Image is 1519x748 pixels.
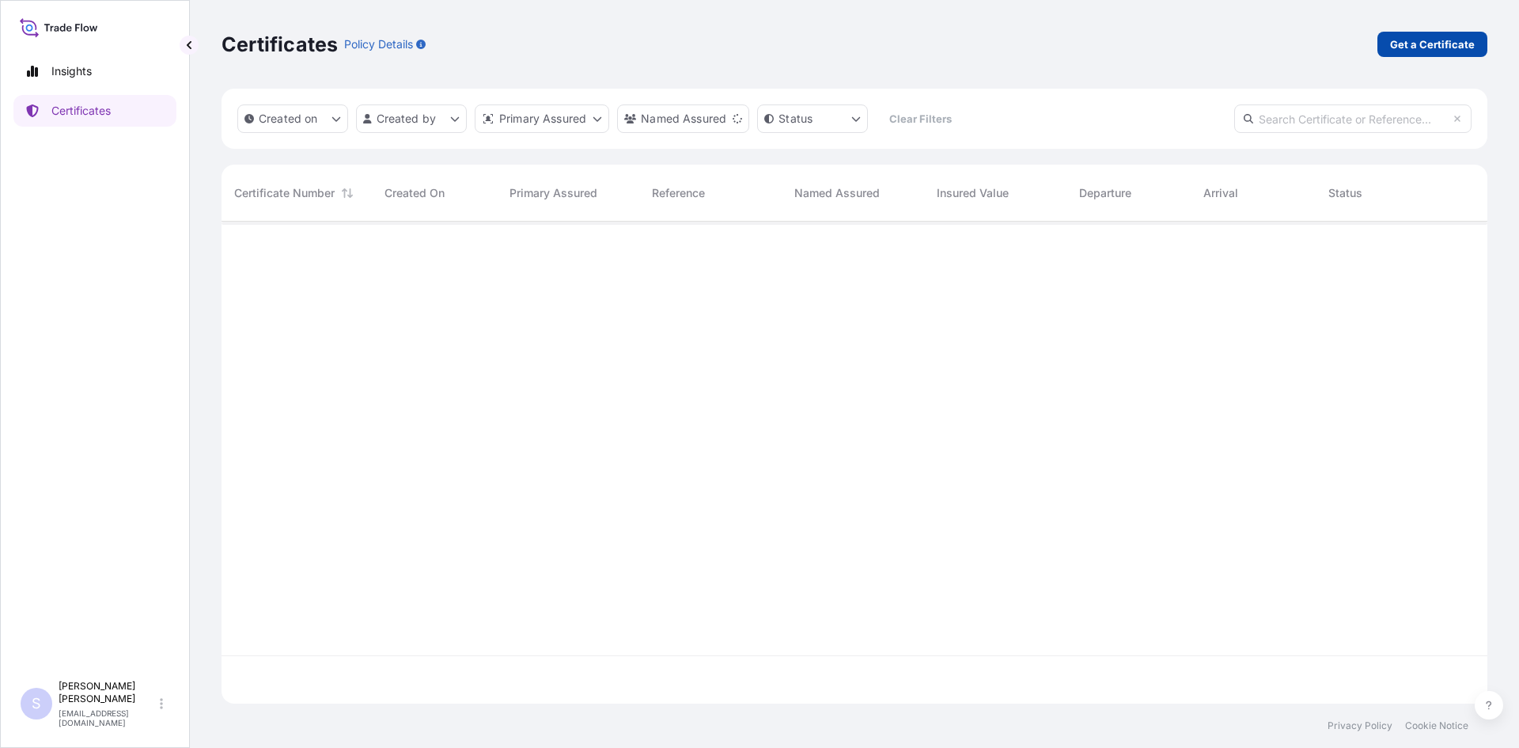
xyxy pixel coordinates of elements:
p: Policy Details [344,36,413,52]
button: createdOn Filter options [237,104,348,133]
span: Certificate Number [234,185,335,201]
p: [PERSON_NAME] [PERSON_NAME] [59,680,157,705]
input: Search Certificate or Reference... [1234,104,1472,133]
p: Clear Filters [889,111,952,127]
button: certificateStatus Filter options [757,104,868,133]
p: Get a Certificate [1390,36,1475,52]
a: Insights [13,55,176,87]
span: S [32,696,41,712]
span: Created On [384,185,445,201]
p: Named Assured [641,111,726,127]
p: Primary Assured [499,111,586,127]
span: Status [1328,185,1362,201]
a: Get a Certificate [1377,32,1487,57]
p: Created on [259,111,318,127]
a: Cookie Notice [1405,720,1468,732]
p: [EMAIL_ADDRESS][DOMAIN_NAME] [59,708,157,727]
p: Certificates [222,32,338,57]
p: Status [778,111,813,127]
p: Created by [377,111,437,127]
span: Reference [652,185,705,201]
button: createdBy Filter options [356,104,467,133]
a: Privacy Policy [1328,720,1392,732]
span: Primary Assured [509,185,597,201]
p: Insights [51,63,92,79]
span: Departure [1079,185,1131,201]
span: Named Assured [794,185,880,201]
button: cargoOwner Filter options [617,104,749,133]
button: Clear Filters [876,106,964,131]
span: Arrival [1203,185,1238,201]
a: Certificates [13,95,176,127]
button: distributor Filter options [475,104,609,133]
span: Insured Value [937,185,1009,201]
p: Certificates [51,103,111,119]
button: Sort [338,184,357,203]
